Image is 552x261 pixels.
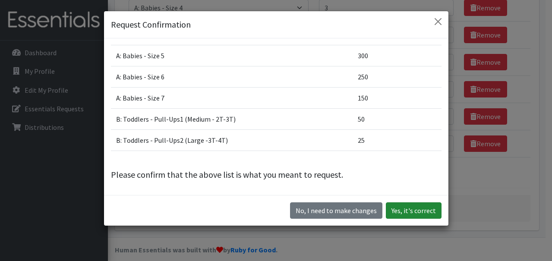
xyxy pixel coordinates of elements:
[353,66,441,88] td: 250
[353,109,441,130] td: 50
[290,202,382,219] button: No I need to make changes
[111,130,353,151] td: B: Toddlers - Pull-Ups2 (Large -3T-4T)
[386,202,442,219] button: Yes, it's correct
[111,18,191,31] h5: Request Confirmation
[111,45,353,66] td: A: Babies - Size 5
[353,130,441,151] td: 25
[111,109,353,130] td: B: Toddlers - Pull-Ups1 (Medium - 2T-3T)
[111,88,353,109] td: A: Babies - Size 7
[353,88,441,109] td: 150
[111,66,353,88] td: A: Babies - Size 6
[111,168,442,181] p: Please confirm that the above list is what you meant to request.
[353,45,441,66] td: 300
[431,15,445,28] button: Close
